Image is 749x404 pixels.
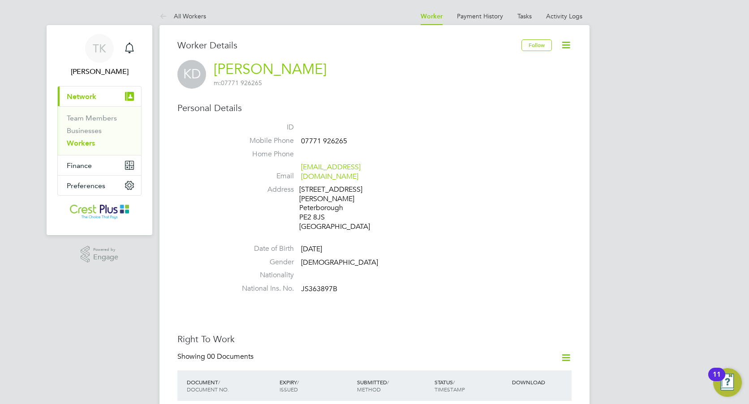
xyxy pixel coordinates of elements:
span: 07771 926265 [301,137,347,146]
label: Gender [231,258,294,267]
div: SUBMITTED [355,374,432,397]
a: Go to home page [57,205,142,219]
span: ISSUED [280,386,298,393]
label: Address [231,185,294,194]
label: Email [231,172,294,181]
div: [STREET_ADDRESS][PERSON_NAME] Peterborough PE2 8JS [GEOGRAPHIC_DATA] [299,185,384,232]
span: / [218,378,220,386]
span: JS363897B [301,284,337,293]
span: TK [93,43,106,54]
span: [DEMOGRAPHIC_DATA] [301,258,378,267]
h3: Worker Details [177,39,521,51]
span: Powered by [93,246,118,254]
img: crestplusoperations-logo-retina.png [70,205,129,219]
button: Finance [58,155,141,175]
a: Tasks [517,12,532,20]
button: Open Resource Center, 11 new notifications [713,368,742,397]
span: Tom Keightley [57,66,142,77]
label: Home Phone [231,150,294,159]
div: Network [58,106,141,155]
a: All Workers [159,12,206,20]
a: Team Members [67,114,117,122]
span: Network [67,92,96,101]
a: Businesses [67,126,102,135]
span: 00 Documents [207,352,254,361]
h3: Right To Work [177,333,572,345]
span: Engage [93,254,118,261]
a: Workers [67,139,95,147]
span: [DATE] [301,245,322,254]
span: METHOD [357,386,381,393]
label: Date of Birth [231,244,294,254]
div: 11 [713,374,721,386]
span: / [387,378,389,386]
nav: Main navigation [47,25,152,235]
label: Mobile Phone [231,136,294,146]
span: DOCUMENT NO. [187,386,229,393]
div: EXPIRY [277,374,355,397]
span: 07771 926265 [214,79,262,87]
div: DOWNLOAD [510,374,572,390]
a: [EMAIL_ADDRESS][DOMAIN_NAME] [301,163,361,181]
div: DOCUMENT [185,374,277,397]
a: [PERSON_NAME] [214,60,327,78]
span: / [297,378,299,386]
button: Preferences [58,176,141,195]
span: / [453,378,455,386]
span: KD [177,60,206,89]
a: Worker [421,13,443,20]
a: TK[PERSON_NAME] [57,34,142,77]
span: m: [214,79,221,87]
span: Finance [67,161,92,170]
button: Follow [521,39,552,51]
div: Showing [177,352,255,361]
h3: Personal Details [177,102,572,114]
a: Activity Logs [546,12,582,20]
label: ID [231,123,294,132]
span: Preferences [67,181,105,190]
label: National Ins. No. [231,284,294,293]
span: TIMESTAMP [435,386,465,393]
button: Network [58,86,141,106]
label: Nationality [231,271,294,280]
a: Payment History [457,12,503,20]
a: Powered byEngage [81,246,119,263]
div: STATUS [432,374,510,397]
